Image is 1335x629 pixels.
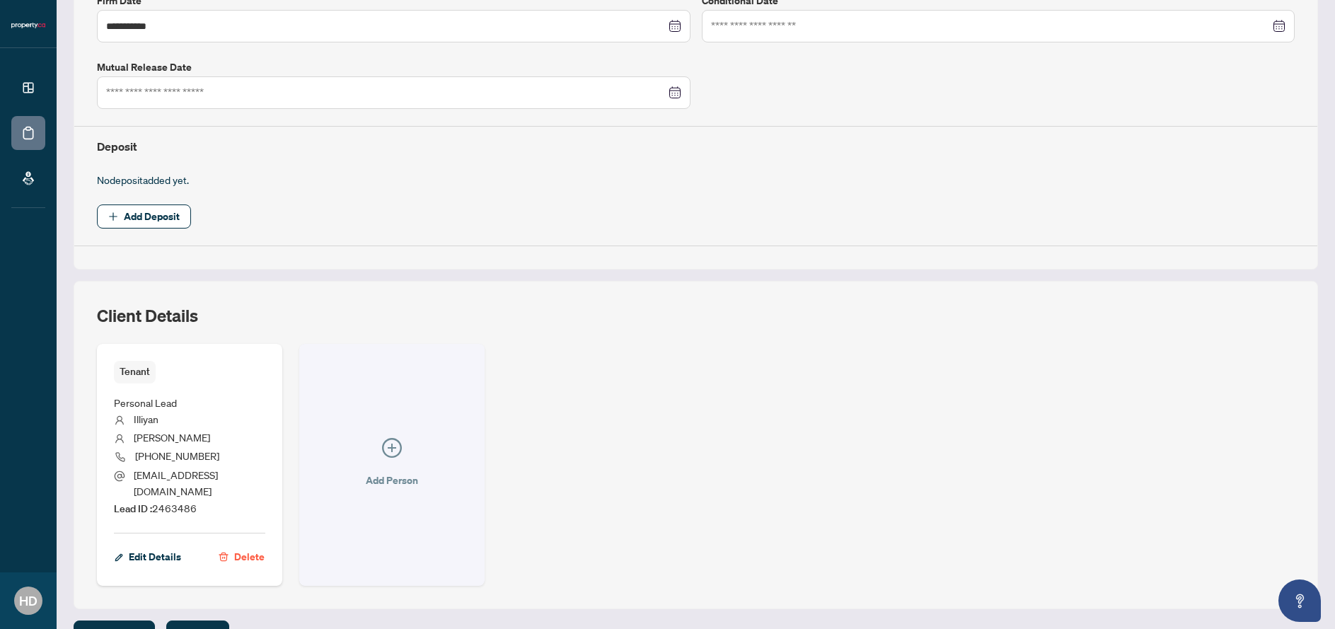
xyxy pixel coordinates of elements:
span: [EMAIL_ADDRESS][DOMAIN_NAME] [134,468,218,497]
button: Open asap [1278,579,1321,622]
span: HD [19,591,37,611]
img: logo [11,21,45,30]
span: 2463486 [114,502,197,514]
span: Delete [234,546,265,568]
h4: Deposit [97,138,1295,155]
span: [PHONE_NUMBER] [135,449,219,462]
button: Delete [218,545,265,569]
span: [PERSON_NAME] [134,431,210,444]
span: plus-circle [382,438,402,458]
span: Tenant [114,361,156,383]
span: Personal Lead [114,396,177,409]
span: Add Person [366,469,418,492]
span: plus [108,212,118,221]
span: Add Deposit [124,205,180,228]
label: Mutual Release Date [97,59,690,75]
button: Edit Details [114,545,182,569]
span: Illiyan [134,412,158,425]
button: Add Deposit [97,204,191,229]
span: Edit Details [129,546,181,568]
h2: Client Details [97,304,198,327]
b: Lead ID : [114,502,152,515]
span: No deposit added yet. [97,173,189,186]
button: Add Person [299,344,485,586]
